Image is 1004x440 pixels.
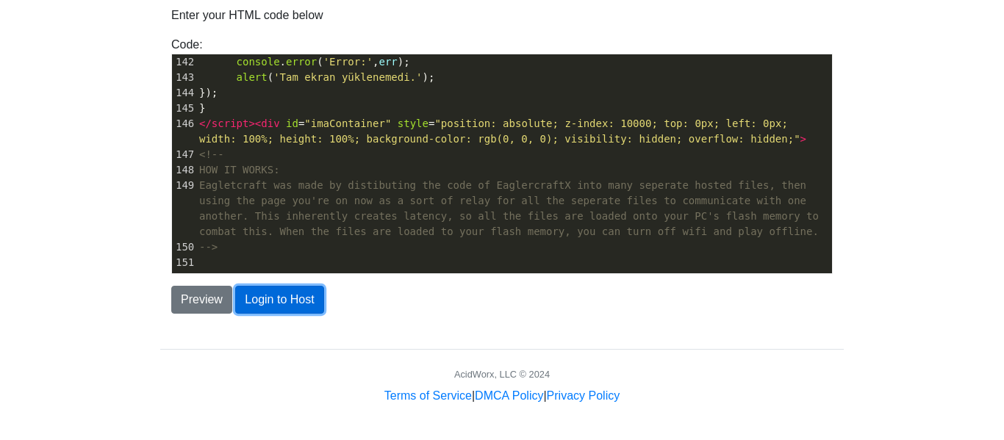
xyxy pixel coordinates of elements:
span: "imaContainer" [304,118,391,129]
div: 149 [172,178,196,193]
span: "position: absolute; z-index: 10000; top: 0px; left: 0px; width: 100%; height: 100%; background-c... [199,118,800,145]
div: 150 [172,239,196,255]
a: DMCA Policy [475,389,543,402]
a: Privacy Policy [547,389,620,402]
span: }); [199,87,218,98]
div: 147 [172,147,196,162]
p: Enter your HTML code below [171,7,833,24]
a: Terms of Service [384,389,472,402]
span: > [800,133,806,145]
button: Login to Host [235,286,323,314]
span: script [212,118,249,129]
span: HOW IT WORKS: [199,164,280,176]
span: error [286,56,317,68]
span: 'Error:' [323,56,373,68]
span: </ [199,118,212,129]
span: id [286,118,298,129]
span: } [199,102,206,114]
div: | | [384,387,620,405]
span: console [237,56,280,68]
div: 146 [172,116,196,131]
span: Eagletcraft was made by distibuting the code of EaglercraftX into many seperate hosted files, the... [199,179,825,237]
span: . ( , ); [199,56,410,68]
span: --> [199,241,218,253]
div: 145 [172,101,196,116]
span: alert [237,71,268,83]
span: = = [199,118,806,145]
div: 151 [172,255,196,270]
button: Preview [171,286,232,314]
div: 142 [172,54,196,70]
span: style [398,118,429,129]
span: err [379,56,398,68]
span: >< [248,118,261,129]
div: AcidWorx, LLC © 2024 [454,367,550,381]
span: ( ); [199,71,434,83]
span: <!-- [199,148,224,160]
div: 143 [172,70,196,85]
div: 144 [172,85,196,101]
div: Code: [160,36,844,274]
div: 148 [172,162,196,178]
span: div [261,118,279,129]
span: 'Tam ekran yüklenemedi.' [273,71,422,83]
